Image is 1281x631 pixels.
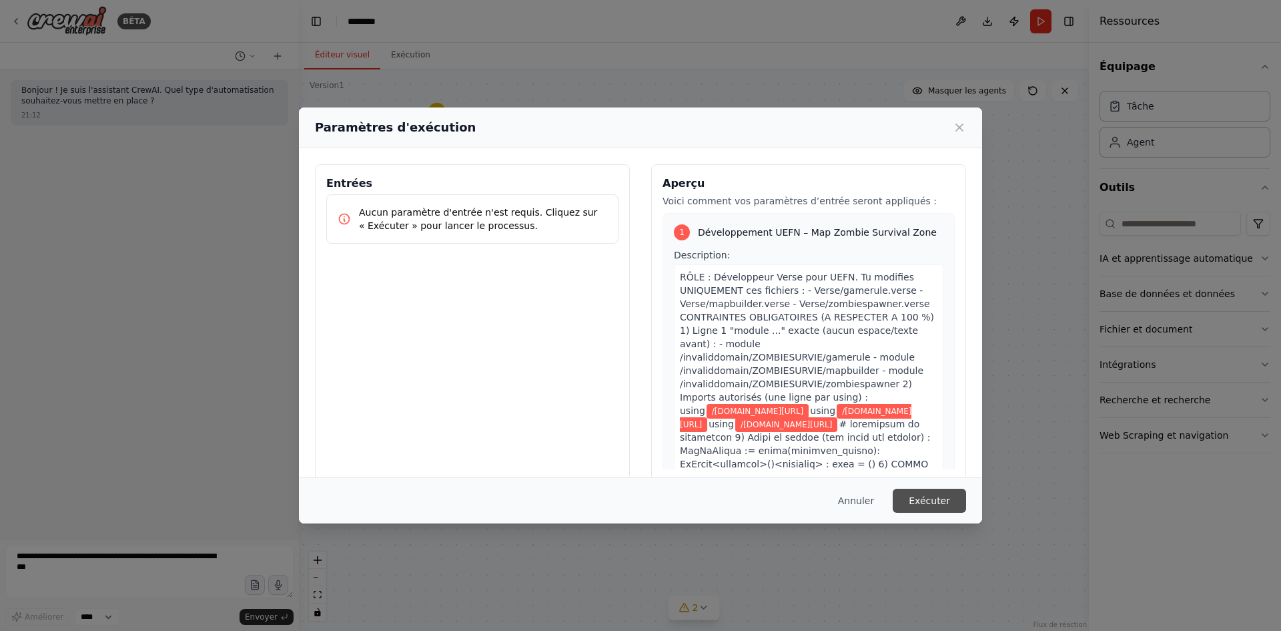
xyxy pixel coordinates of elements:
[359,207,597,231] font: Aucun paramètre d'entrée n'est requis. Cliquez sur « Exécuter » pour lancer le processus.
[909,495,950,506] font: Exécuter
[827,489,885,513] button: Annuler
[663,196,937,206] font: Voici comment vos paramètres d’entrée seront appliqués :
[709,419,734,429] font: using
[712,407,803,416] font: /[DOMAIN_NAME][URL]
[680,407,911,429] font: /[DOMAIN_NAME][URL]
[663,177,705,190] font: Aperçu
[698,227,937,238] font: Développement UEFN – Map Zombie Survival Zone
[707,404,809,419] span: Variable : /Fortnite.com/Devices
[735,417,837,432] span: Variable : /Verse.org/SpatialMath
[680,404,911,432] span: Variable : /Verse.org/Simulation
[680,272,934,416] font: RÔLE : Développeur Verse pour UEFN. Tu modifies UNIQUEMENT ces fichiers : - Verse/gamerule.verse ...
[741,420,832,429] font: /[DOMAIN_NAME][URL]
[315,120,476,134] font: Paramètres d'exécution
[838,495,874,506] font: Annuler
[326,177,372,190] font: Entrées
[810,405,835,416] font: using
[893,489,966,513] button: Exécuter
[679,228,685,237] font: 1
[674,250,730,260] font: Description:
